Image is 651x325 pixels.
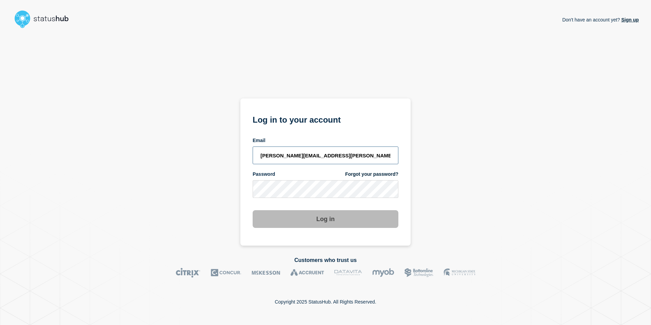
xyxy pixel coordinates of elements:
span: Password [253,171,275,177]
img: Citrix logo [176,268,201,278]
h1: Log in to your account [253,113,398,125]
img: McKesson logo [252,268,280,278]
p: Don't have an account yet? [562,12,639,28]
h2: Customers who trust us [12,257,639,263]
input: password input [253,180,398,198]
p: Copyright 2025 StatusHub. All Rights Reserved. [275,299,376,305]
img: StatusHub logo [12,8,77,30]
input: email input [253,146,398,164]
img: DataVita logo [334,268,362,278]
a: Sign up [620,17,639,22]
img: Concur logo [211,268,241,278]
img: Bottomline logo [404,268,433,278]
img: myob logo [372,268,394,278]
img: Accruent logo [290,268,324,278]
a: Forgot your password? [345,171,398,177]
span: Email [253,137,265,144]
button: Log in [253,210,398,228]
img: MSU logo [444,268,475,278]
